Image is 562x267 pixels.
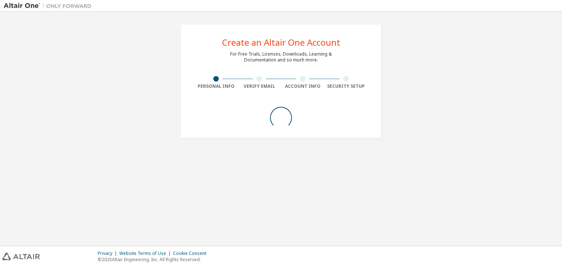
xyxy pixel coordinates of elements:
[4,2,95,10] img: Altair One
[194,83,238,89] div: Personal Info
[119,251,173,256] div: Website Terms of Use
[238,83,281,89] div: Verify Email
[281,83,325,89] div: Account Info
[2,253,40,260] img: altair_logo.svg
[222,38,340,47] div: Create an Altair One Account
[230,51,332,63] div: For Free Trials, Licenses, Downloads, Learning & Documentation and so much more.
[173,251,211,256] div: Cookie Consent
[325,83,368,89] div: Security Setup
[98,256,211,263] p: © 2025 Altair Engineering, Inc. All Rights Reserved.
[98,251,119,256] div: Privacy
